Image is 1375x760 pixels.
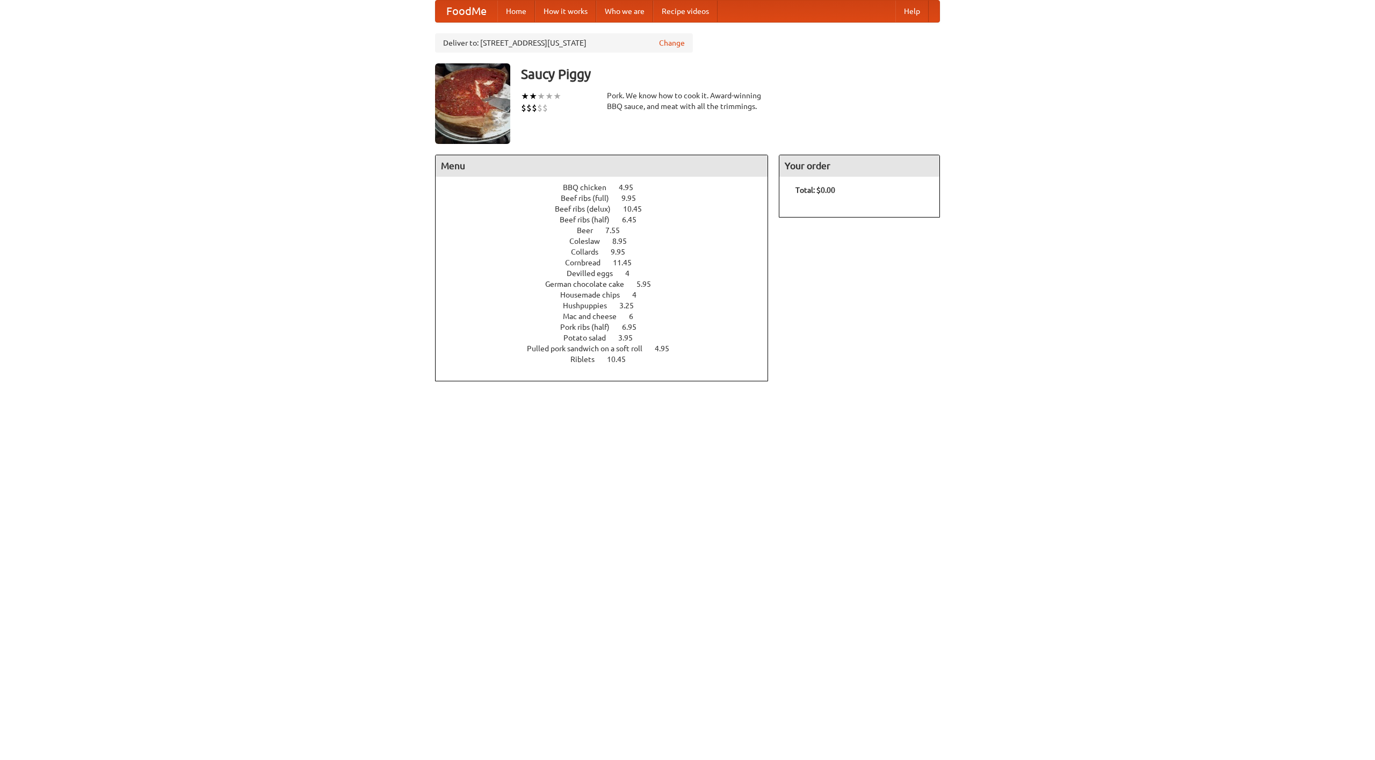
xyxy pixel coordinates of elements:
span: 9.95 [611,248,636,256]
a: Housemade chips 4 [560,291,656,299]
span: 4.95 [655,344,680,353]
span: Hushpuppies [563,301,618,310]
li: $ [537,102,542,114]
a: Beer 7.55 [577,226,640,235]
a: Potato salad 3.95 [563,334,653,342]
a: Mac and cheese 6 [563,312,653,321]
h3: Saucy Piggy [521,63,940,85]
a: Riblets 10.45 [570,355,646,364]
span: 10.45 [623,205,653,213]
span: Pork ribs (half) [560,323,620,331]
li: $ [521,102,526,114]
span: Beer [577,226,604,235]
span: 4 [632,291,647,299]
img: angular.jpg [435,63,510,144]
span: Beef ribs (delux) [555,205,621,213]
span: Cornbread [565,258,611,267]
span: Housemade chips [560,291,631,299]
a: BBQ chicken 4.95 [563,183,653,192]
span: Collards [571,248,609,256]
span: 8.95 [612,237,638,245]
b: Total: $0.00 [795,186,835,194]
li: ★ [545,90,553,102]
span: German chocolate cake [545,280,635,288]
a: Coleslaw 8.95 [569,237,647,245]
a: Beef ribs (half) 6.45 [560,215,656,224]
span: 4.95 [619,183,644,192]
a: Pulled pork sandwich on a soft roll 4.95 [527,344,689,353]
span: 10.45 [607,355,636,364]
a: Change [659,38,685,48]
a: Home [497,1,535,22]
a: Pork ribs (half) 6.95 [560,323,656,331]
span: Mac and cheese [563,312,627,321]
li: ★ [553,90,561,102]
div: Deliver to: [STREET_ADDRESS][US_STATE] [435,33,693,53]
div: Pork. We know how to cook it. Award-winning BBQ sauce, and meat with all the trimmings. [607,90,768,112]
li: $ [532,102,537,114]
a: Who we are [596,1,653,22]
span: 4 [625,269,640,278]
li: ★ [529,90,537,102]
span: 3.25 [619,301,645,310]
span: 6 [629,312,644,321]
li: ★ [521,90,529,102]
span: 7.55 [605,226,631,235]
span: 6.45 [622,215,647,224]
li: $ [542,102,548,114]
span: Coleslaw [569,237,611,245]
a: Beef ribs (full) 9.95 [561,194,656,202]
a: Beef ribs (delux) 10.45 [555,205,662,213]
a: German chocolate cake 5.95 [545,280,671,288]
li: ★ [537,90,545,102]
a: Collards 9.95 [571,248,645,256]
span: Beef ribs (full) [561,194,620,202]
h4: Your order [779,155,939,177]
a: How it works [535,1,596,22]
a: FoodMe [436,1,497,22]
span: 9.95 [621,194,647,202]
span: Riblets [570,355,605,364]
span: BBQ chicken [563,183,617,192]
span: 3.95 [618,334,643,342]
li: $ [526,102,532,114]
a: Hushpuppies 3.25 [563,301,654,310]
span: Beef ribs (half) [560,215,620,224]
a: Devilled eggs 4 [567,269,649,278]
span: 11.45 [613,258,642,267]
span: Devilled eggs [567,269,624,278]
span: 6.95 [622,323,647,331]
span: Potato salad [563,334,617,342]
a: Cornbread 11.45 [565,258,652,267]
span: Pulled pork sandwich on a soft roll [527,344,653,353]
a: Help [895,1,929,22]
span: 5.95 [636,280,662,288]
a: Recipe videos [653,1,718,22]
h4: Menu [436,155,768,177]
